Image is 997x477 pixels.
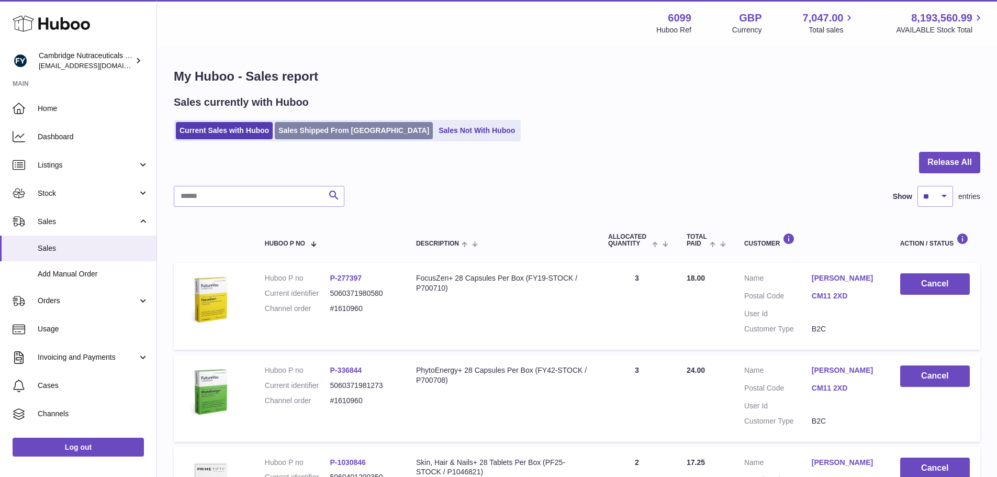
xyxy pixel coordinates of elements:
[739,11,761,25] strong: GBP
[265,304,330,314] dt: Channel order
[38,381,149,391] span: Cases
[184,273,237,326] img: 1619442594.png
[38,188,138,198] span: Stock
[744,273,812,286] dt: Name
[330,366,362,374] a: P-336844
[687,234,707,247] span: Total paid
[744,416,812,426] dt: Customer Type
[744,324,812,334] dt: Customer Type
[38,352,138,362] span: Invoicing and Payments
[38,104,149,114] span: Home
[598,263,676,350] td: 3
[687,458,705,467] span: 17.25
[744,458,812,470] dt: Name
[896,25,984,35] span: AVAILABLE Stock Total
[330,381,395,391] dd: 5060371981273
[687,366,705,374] span: 24.00
[265,289,330,298] dt: Current identifier
[416,240,459,247] span: Description
[39,51,133,71] div: Cambridge Nutraceuticals Ltd
[330,274,362,282] a: P-277397
[812,324,879,334] dd: B2C
[812,383,879,393] a: CM11 2XD
[330,289,395,298] dd: 5060371980580
[744,291,812,304] dt: Postal Code
[744,233,879,247] div: Customer
[38,160,138,170] span: Listings
[900,273,970,295] button: Cancel
[330,304,395,314] dd: #1610960
[265,458,330,468] dt: Huboo P no
[39,61,154,70] span: [EMAIL_ADDRESS][DOMAIN_NAME]
[809,25,855,35] span: Total sales
[598,355,676,442] td: 3
[687,274,705,282] span: 18.00
[330,458,366,467] a: P-1030846
[38,217,138,227] span: Sales
[38,296,138,306] span: Orders
[812,458,879,468] a: [PERSON_NAME]
[744,365,812,378] dt: Name
[812,291,879,301] a: CM11 2XD
[265,240,305,247] span: Huboo P no
[265,381,330,391] dt: Current identifier
[656,25,691,35] div: Huboo Ref
[744,401,812,411] dt: User Id
[275,122,433,139] a: Sales Shipped From [GEOGRAPHIC_DATA]
[416,273,587,293] div: FocusZen+ 28 Capsules Per Box (FY19-STOCK / P700710)
[732,25,762,35] div: Currency
[958,192,980,202] span: entries
[174,68,980,85] h1: My Huboo - Sales report
[919,152,980,173] button: Release All
[803,11,856,35] a: 7,047.00 Total sales
[38,324,149,334] span: Usage
[13,438,144,457] a: Log out
[744,309,812,319] dt: User Id
[38,132,149,142] span: Dashboard
[38,409,149,419] span: Channels
[668,11,691,25] strong: 6099
[330,396,395,406] dd: #1610960
[174,95,309,109] h2: Sales currently with Huboo
[265,273,330,283] dt: Huboo P no
[911,11,972,25] span: 8,193,560.99
[416,365,587,385] div: PhytoEnergy+ 28 Capsules Per Box (FY42-STOCK / P700708)
[176,122,273,139] a: Current Sales with Huboo
[13,53,28,69] img: internalAdmin-6099@internal.huboo.com
[608,234,649,247] span: ALLOCATED Quantity
[812,365,879,375] a: [PERSON_NAME]
[900,233,970,247] div: Action / Status
[893,192,912,202] label: Show
[38,269,149,279] span: Add Manual Order
[184,365,237,418] img: 60991629976507.jpg
[265,396,330,406] dt: Channel order
[38,243,149,253] span: Sales
[744,383,812,396] dt: Postal Code
[265,365,330,375] dt: Huboo P no
[812,273,879,283] a: [PERSON_NAME]
[812,416,879,426] dd: B2C
[435,122,519,139] a: Sales Not With Huboo
[900,365,970,387] button: Cancel
[803,11,844,25] span: 7,047.00
[896,11,984,35] a: 8,193,560.99 AVAILABLE Stock Total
